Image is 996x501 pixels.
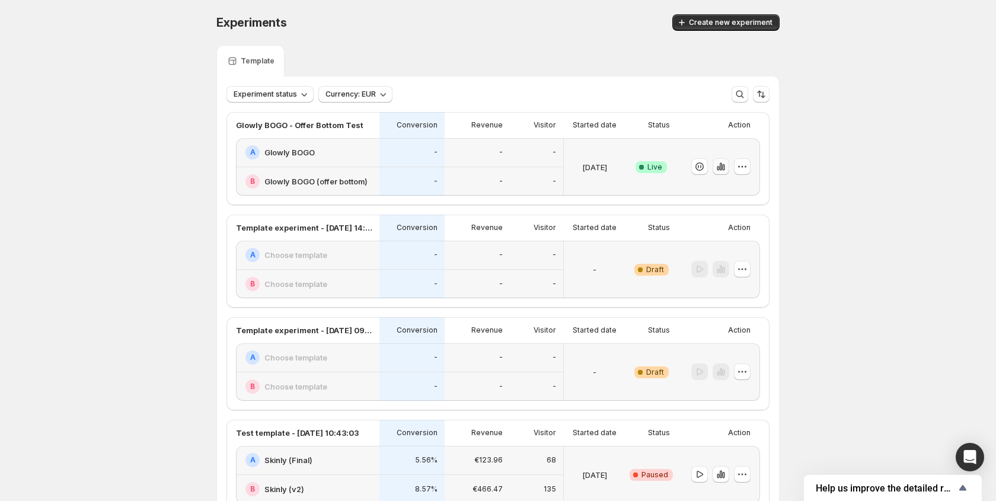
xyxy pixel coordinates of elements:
[534,223,556,232] p: Visitor
[471,428,503,438] p: Revenue
[641,470,668,480] span: Paused
[499,279,503,289] p: -
[250,250,256,260] h2: A
[672,14,780,31] button: Create new experiment
[434,279,438,289] p: -
[593,264,596,276] p: -
[264,483,304,495] h2: Skinly (v2)
[553,279,556,289] p: -
[573,428,617,438] p: Started date
[547,455,556,465] p: 68
[250,279,255,289] h2: B
[434,250,438,260] p: -
[234,90,297,99] span: Experiment status
[573,223,617,232] p: Started date
[499,382,503,391] p: -
[264,278,327,290] h2: Choose template
[582,469,607,481] p: [DATE]
[648,223,670,232] p: Status
[473,484,503,494] p: €466.47
[553,250,556,260] p: -
[646,368,664,377] span: Draft
[646,265,664,275] span: Draft
[648,428,670,438] p: Status
[728,223,751,232] p: Action
[264,249,327,261] h2: Choose template
[499,177,503,186] p: -
[474,455,503,465] p: €123.96
[647,162,662,172] span: Live
[415,455,438,465] p: 5.56%
[544,484,556,494] p: 135
[264,146,315,158] h2: Glowly BOGO
[236,427,359,439] p: Test template - [DATE] 10:43:03
[226,86,314,103] button: Experiment status
[434,382,438,391] p: -
[499,353,503,362] p: -
[236,119,363,131] p: Glowly BOGO - Offer Bottom Test
[318,86,392,103] button: Currency: EUR
[553,177,556,186] p: -
[434,353,438,362] p: -
[728,120,751,130] p: Action
[236,222,372,234] p: Template experiment - [DATE] 14:37:52
[648,326,670,335] p: Status
[573,120,617,130] p: Started date
[956,443,984,471] div: Open Intercom Messenger
[250,353,256,362] h2: A
[573,326,617,335] p: Started date
[250,484,255,494] h2: B
[816,483,956,494] span: Help us improve the detailed report for A/B campaigns
[250,382,255,391] h2: B
[534,326,556,335] p: Visitor
[553,353,556,362] p: -
[216,15,287,30] span: Experiments
[582,161,607,173] p: [DATE]
[415,484,438,494] p: 8.57%
[325,90,376,99] span: Currency: EUR
[434,148,438,157] p: -
[264,352,327,363] h2: Choose template
[236,324,372,336] p: Template experiment - [DATE] 09:47:04
[264,454,312,466] h2: Skinly (Final)
[593,366,596,378] p: -
[471,223,503,232] p: Revenue
[499,148,503,157] p: -
[241,56,274,66] p: Template
[397,120,438,130] p: Conversion
[728,326,751,335] p: Action
[534,120,556,130] p: Visitor
[397,428,438,438] p: Conversion
[553,382,556,391] p: -
[434,177,438,186] p: -
[264,175,368,187] h2: Glowly BOGO (offer bottom)
[250,148,256,157] h2: A
[648,120,670,130] p: Status
[471,120,503,130] p: Revenue
[397,223,438,232] p: Conversion
[534,428,556,438] p: Visitor
[264,381,327,392] h2: Choose template
[816,481,970,495] button: Show survey - Help us improve the detailed report for A/B campaigns
[397,326,438,335] p: Conversion
[689,18,772,27] span: Create new experiment
[728,428,751,438] p: Action
[553,148,556,157] p: -
[499,250,503,260] p: -
[471,326,503,335] p: Revenue
[753,86,770,103] button: Sort the results
[250,177,255,186] h2: B
[250,455,256,465] h2: A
